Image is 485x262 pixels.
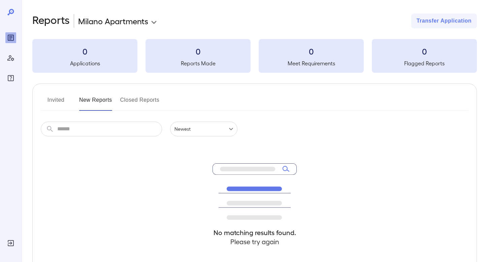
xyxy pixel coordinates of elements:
[372,59,477,67] h5: Flagged Reports
[5,73,16,84] div: FAQ
[145,59,251,67] h5: Reports Made
[32,46,137,57] h3: 0
[32,39,477,73] summary: 0Applications0Reports Made0Meet Requirements0Flagged Reports
[5,53,16,63] div: Manage Users
[213,237,297,246] h4: Please try again
[170,122,237,136] div: Newest
[32,59,137,67] h5: Applications
[213,228,297,237] h4: No matching results found.
[259,46,364,57] h3: 0
[5,238,16,249] div: Log Out
[372,46,477,57] h3: 0
[32,13,70,28] h2: Reports
[78,15,148,26] p: Milano Apartments
[120,95,160,111] button: Closed Reports
[411,13,477,28] button: Transfer Application
[79,95,112,111] button: New Reports
[5,32,16,43] div: Reports
[145,46,251,57] h3: 0
[41,95,71,111] button: Invited
[259,59,364,67] h5: Meet Requirements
